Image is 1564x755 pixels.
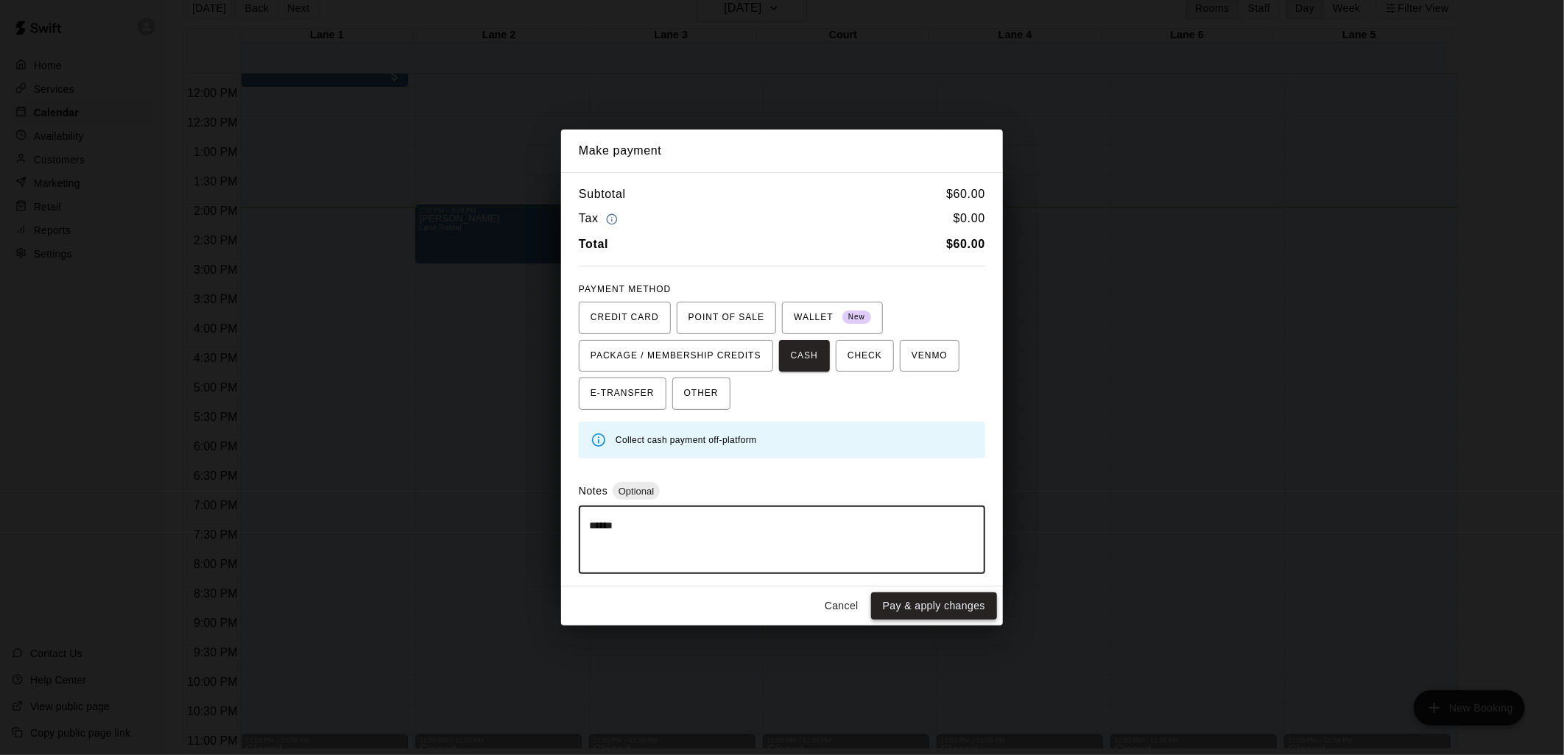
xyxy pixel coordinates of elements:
button: Cancel [818,592,865,620]
h6: $ 60.00 [946,185,985,204]
span: PAYMENT METHOD [579,284,671,294]
b: Total [579,238,608,250]
h2: Make payment [561,130,1003,172]
h6: Subtotal [579,185,626,204]
span: Collect cash payment off-platform [616,435,757,445]
span: CASH [791,344,818,368]
span: PACKAGE / MEMBERSHIP CREDITS [591,344,761,368]
button: Pay & apply changes [871,592,997,620]
label: Notes [579,485,607,497]
span: Optional [613,486,660,497]
button: WALLET New [782,302,883,334]
button: PACKAGE / MEMBERSHIP CREDITS [579,340,773,372]
button: E-TRANSFER [579,377,666,410]
span: VENMO [912,344,948,368]
span: New [842,308,871,327]
span: WALLET [794,306,871,330]
button: CREDIT CARD [579,302,671,334]
span: POINT OF SALE [688,306,764,330]
span: OTHER [684,382,719,405]
span: CHECK [848,344,882,368]
button: CASH [779,340,830,372]
button: OTHER [672,377,730,410]
button: POINT OF SALE [677,302,776,334]
span: CREDIT CARD [591,306,659,330]
h6: $ 0.00 [954,209,985,229]
b: $ 60.00 [946,238,985,250]
h6: Tax [579,209,621,229]
span: E-TRANSFER [591,382,655,405]
button: VENMO [900,340,959,372]
button: CHECK [836,340,894,372]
